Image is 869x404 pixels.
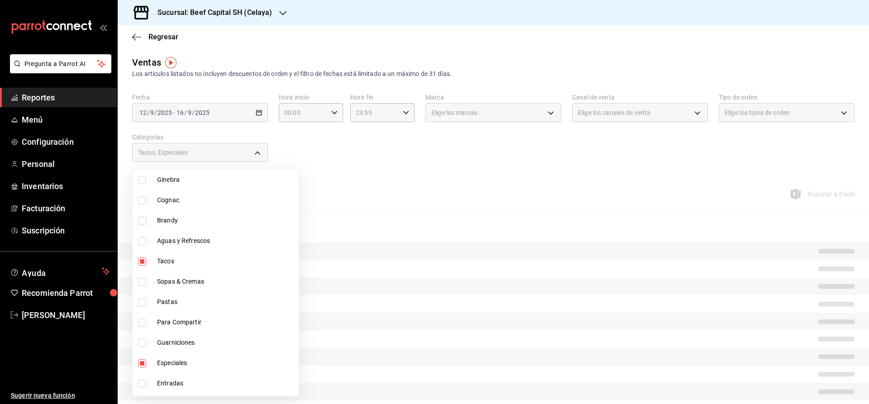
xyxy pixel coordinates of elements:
span: Entradas [157,379,295,388]
img: Tooltip marker [165,57,177,68]
span: Guarniciones [157,338,295,347]
span: Ginebra [157,175,295,185]
span: Aguas y Refrescos [157,236,295,246]
span: Para Compartir [157,318,295,327]
span: Tacos [157,257,295,266]
span: Cognac [157,195,295,205]
span: Brandy [157,216,295,225]
span: Especiales [157,358,295,368]
span: Sopas & Cremas [157,277,295,286]
span: Pastas [157,297,295,307]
